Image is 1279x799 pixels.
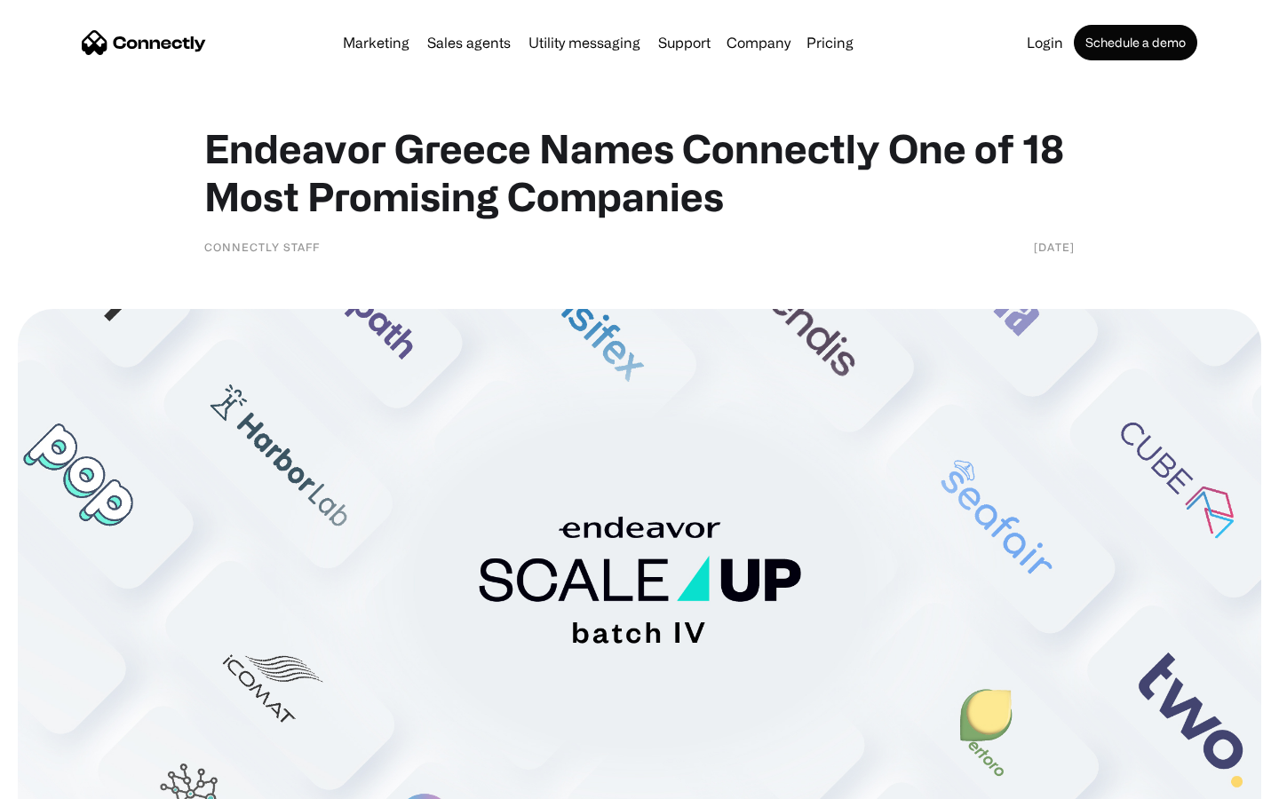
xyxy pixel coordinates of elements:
[336,36,417,50] a: Marketing
[1074,25,1197,60] a: Schedule a demo
[420,36,518,50] a: Sales agents
[651,36,718,50] a: Support
[18,768,107,793] aside: Language selected: English
[1020,36,1070,50] a: Login
[521,36,647,50] a: Utility messaging
[1034,238,1075,256] div: [DATE]
[727,30,790,55] div: Company
[799,36,861,50] a: Pricing
[204,124,1075,220] h1: Endeavor Greece Names Connectly One of 18 Most Promising Companies
[36,768,107,793] ul: Language list
[204,238,320,256] div: Connectly Staff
